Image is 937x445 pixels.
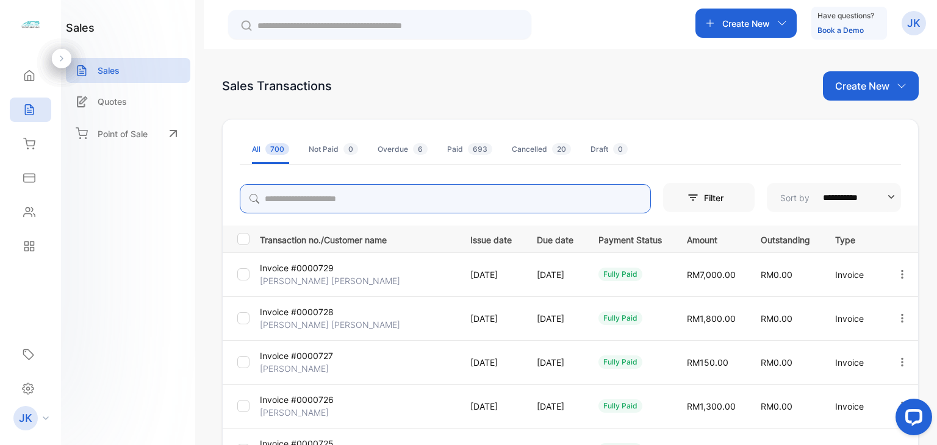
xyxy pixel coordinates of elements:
[19,410,32,426] p: JK
[761,231,810,246] p: Outstanding
[886,394,937,445] iframe: LiveChat chat widget
[260,362,329,375] p: [PERSON_NAME]
[761,357,792,368] span: RM0.00
[66,120,190,147] a: Point of Sale
[470,400,512,413] p: [DATE]
[552,143,571,155] span: 20
[252,144,289,155] div: All
[907,15,921,31] p: JK
[823,71,919,101] button: Create New
[835,400,871,413] p: Invoice
[468,143,492,155] span: 693
[687,357,728,368] span: RM150.00
[260,274,400,287] p: [PERSON_NAME] [PERSON_NAME]
[761,401,792,411] span: RM0.00
[761,269,792,280] span: RM0.00
[512,144,571,155] div: Cancelled
[537,231,573,246] p: Due date
[260,262,334,274] p: Invoice #0000729
[687,313,736,324] span: RM1,800.00
[835,79,889,93] p: Create New
[470,268,512,281] p: [DATE]
[98,95,127,108] p: Quotes
[613,143,628,155] span: 0
[767,183,901,212] button: Sort by
[687,401,736,411] span: RM1,300.00
[260,393,334,406] p: Invoice #0000726
[413,143,428,155] span: 6
[598,268,642,281] div: fully paid
[222,77,332,95] div: Sales Transactions
[66,89,190,114] a: Quotes
[780,191,810,204] p: Sort by
[598,311,642,325] div: fully paid
[817,10,874,22] p: Have questions?
[687,231,736,246] p: Amount
[66,58,190,83] a: Sales
[817,26,864,35] a: Book a Demo
[265,143,289,155] span: 700
[470,231,512,246] p: Issue date
[902,9,926,38] button: JK
[835,268,871,281] p: Invoice
[309,144,358,155] div: Not Paid
[835,356,871,369] p: Invoice
[835,312,871,325] p: Invoice
[537,400,573,413] p: [DATE]
[98,64,120,77] p: Sales
[260,318,400,331] p: [PERSON_NAME] [PERSON_NAME]
[537,268,573,281] p: [DATE]
[260,406,329,419] p: [PERSON_NAME]
[66,20,95,36] h1: sales
[260,231,455,246] p: Transaction no./Customer name
[343,143,358,155] span: 0
[598,355,642,369] div: fully paid
[260,305,334,318] p: Invoice #0000728
[470,312,512,325] p: [DATE]
[695,9,797,38] button: Create New
[761,313,792,324] span: RM0.00
[21,16,40,34] img: logo
[687,269,736,280] span: RM7,000.00
[98,127,148,140] p: Point of Sale
[447,144,492,155] div: Paid
[260,349,333,362] p: Invoice #0000727
[722,17,770,30] p: Create New
[537,312,573,325] p: [DATE]
[835,231,871,246] p: Type
[591,144,628,155] div: Draft
[470,356,512,369] p: [DATE]
[537,356,573,369] p: [DATE]
[598,231,662,246] p: Payment Status
[598,399,642,413] div: fully paid
[378,144,428,155] div: Overdue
